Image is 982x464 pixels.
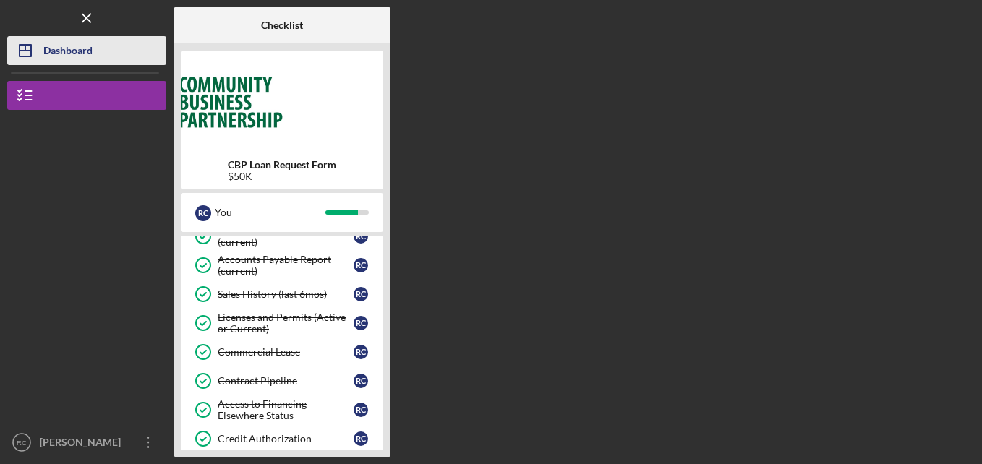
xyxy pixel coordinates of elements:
[354,403,368,417] div: R C
[215,200,325,225] div: You
[218,288,354,300] div: Sales History (last 6mos)
[43,36,93,69] div: Dashboard
[354,229,368,244] div: R C
[188,338,376,366] a: Commercial LeaseRC
[188,251,376,280] a: Accounts Payable Report (current)RC
[7,36,166,65] button: Dashboard
[218,346,354,358] div: Commercial Lease
[218,375,354,387] div: Contract Pipeline
[354,316,368,330] div: R C
[17,439,27,447] text: RC
[354,258,368,272] div: R C
[354,287,368,301] div: R C
[181,58,383,145] img: Product logo
[195,205,211,221] div: R C
[228,171,336,182] div: $50K
[7,428,166,457] button: RC[PERSON_NAME]
[218,225,354,248] div: Accounts Receivable Report (current)
[218,312,354,335] div: Licenses and Permits (Active or Current)
[354,431,368,446] div: R C
[188,309,376,338] a: Licenses and Permits (Active or Current)RC
[218,398,354,421] div: Access to Financing Elsewhere Status
[188,366,376,395] a: Contract PipelineRC
[261,20,303,31] b: Checklist
[188,395,376,424] a: Access to Financing Elsewhere StatusRC
[228,159,336,171] b: CBP Loan Request Form
[36,428,130,460] div: [PERSON_NAME]
[218,254,354,277] div: Accounts Payable Report (current)
[188,222,376,251] a: Accounts Receivable Report (current)RC
[218,433,354,444] div: Credit Authorization
[188,280,376,309] a: Sales History (last 6mos)RC
[354,345,368,359] div: R C
[188,424,376,453] a: Credit AuthorizationRC
[354,374,368,388] div: R C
